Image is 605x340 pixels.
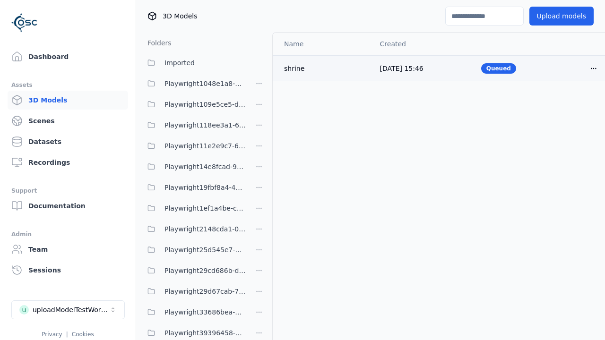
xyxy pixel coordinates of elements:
th: Name [273,33,372,55]
button: Playwright118ee3a1-6e25-456a-9a29-0f34eaed349c [142,116,246,135]
div: u [19,305,29,314]
th: Created [372,33,474,55]
span: [DATE] 15:46 [380,65,423,72]
button: Playwright1048e1a8-7157-4402-9d51-a0d67d82f98b [142,74,246,93]
span: Playwright29d67cab-7655-4a15-9701-4b560da7f167 [164,286,246,297]
a: Privacy [42,331,62,338]
span: Playwright33686bea-41a4-43c8-b27a-b40c54b773e3 [164,306,246,318]
span: Playwright11e2e9c7-6c23-4ce7-ac48-ea95a4ff6a43 [164,140,246,152]
a: Datasets [8,132,128,151]
button: Imported [142,53,267,72]
a: Sessions [8,261,128,280]
button: Playwright2148cda1-0135-4eee-9a3e-ba7e638b60a6 [142,220,246,238]
button: Upload models [529,7,594,25]
span: Playwright1ef1a4be-ca25-4334-b22c-6d46e5dc87b0 [164,203,246,214]
button: Playwright33686bea-41a4-43c8-b27a-b40c54b773e3 [142,303,246,322]
a: Documentation [8,196,128,215]
a: 3D Models [8,91,128,110]
div: Queued [481,63,516,74]
div: shrine [284,64,365,73]
a: Recordings [8,153,128,172]
span: Playwright109e5ce5-d2cb-4ab8-a55a-98f36a07a7af [164,99,246,110]
span: Imported [164,57,195,68]
span: Playwright118ee3a1-6e25-456a-9a29-0f34eaed349c [164,119,246,131]
button: Playwright1ef1a4be-ca25-4334-b22c-6d46e5dc87b0 [142,199,246,218]
a: Dashboard [8,47,128,66]
span: Playwright1048e1a8-7157-4402-9d51-a0d67d82f98b [164,78,246,89]
div: Support [11,185,124,196]
button: Playwright11e2e9c7-6c23-4ce7-ac48-ea95a4ff6a43 [142,136,246,155]
button: Playwright109e5ce5-d2cb-4ab8-a55a-98f36a07a7af [142,95,246,114]
a: Team [8,240,128,259]
span: Playwright19fbf8a4-490f-4493-a67b-72679a62db0e [164,182,246,193]
button: Playwright19fbf8a4-490f-4493-a67b-72679a62db0e [142,178,246,197]
a: Scenes [8,111,128,130]
span: Playwright39396458-2985-42cf-8e78-891847c6b0fc [164,327,246,339]
a: Cookies [72,331,94,338]
span: Playwright2148cda1-0135-4eee-9a3e-ba7e638b60a6 [164,223,246,235]
div: Admin [11,229,124,240]
div: Assets [11,79,124,91]
div: uploadModelTestWorkspace [33,305,109,314]
span: Playwright29cd686b-d0c9-4777-aa54-1065c8c7cee8 [164,265,246,276]
span: Playwright14e8fcad-9ce8-4c9f-9ba9-3f066997ed84 [164,161,246,172]
span: Playwright25d545e7-ff08-4d3b-b8cd-ba97913ee80b [164,244,246,255]
button: Playwright29d67cab-7655-4a15-9701-4b560da7f167 [142,282,246,301]
img: Logo [11,9,38,36]
button: Playwright14e8fcad-9ce8-4c9f-9ba9-3f066997ed84 [142,157,246,176]
h3: Folders [142,38,172,48]
button: Select a workspace [11,300,125,319]
button: Playwright25d545e7-ff08-4d3b-b8cd-ba97913ee80b [142,240,246,259]
span: | [66,331,68,338]
button: Playwright29cd686b-d0c9-4777-aa54-1065c8c7cee8 [142,261,246,280]
span: 3D Models [163,11,197,21]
